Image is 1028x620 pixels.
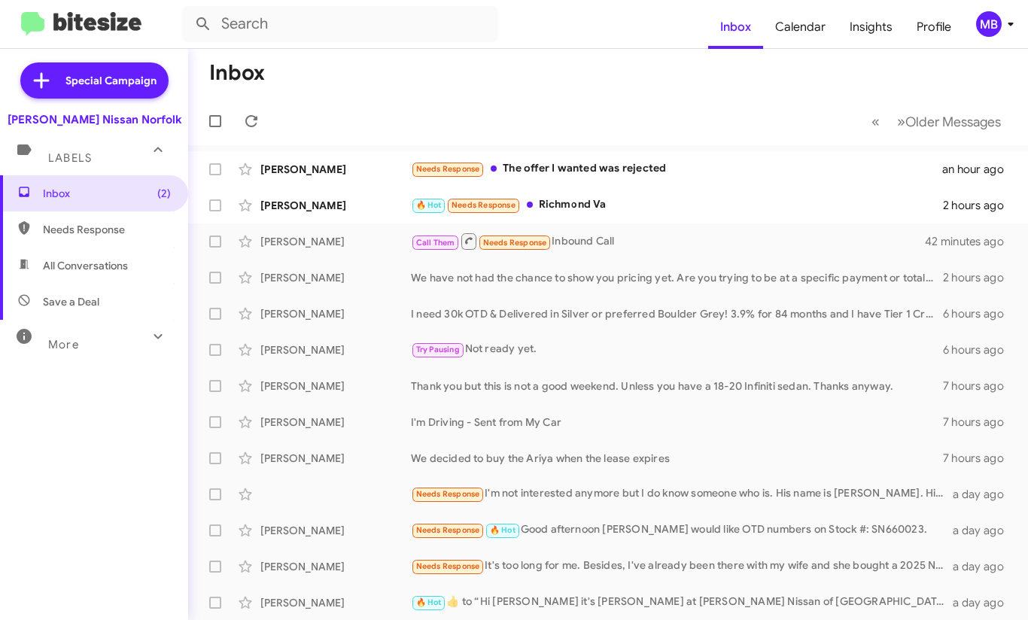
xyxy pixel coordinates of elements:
span: Save a Deal [43,294,99,309]
span: (2) [157,186,171,201]
span: 🔥 Hot [416,597,442,607]
div: I need 30k OTD & Delivered in Silver or preferred Boulder Grey! 3.9% for 84 months and I have Tie... [411,306,943,321]
div: an hour ago [942,162,1016,177]
div: Richmond Va [411,196,943,214]
button: MB [963,11,1011,37]
span: Needs Response [416,489,480,499]
span: Older Messages [905,114,1001,130]
div: I'm not interested anymore but I do know someone who is. His name is [PERSON_NAME]. His number is... [411,485,952,503]
div: a day ago [952,595,1016,610]
div: 7 hours ago [943,378,1016,394]
div: Not ready yet. [411,341,943,358]
div: We have not had the chance to show you pricing yet. Are you trying to be at a specific payment or... [411,270,943,285]
div: 7 hours ago [943,415,1016,430]
div: ​👍​ to “ Hi [PERSON_NAME] it's [PERSON_NAME] at [PERSON_NAME] Nissan of [GEOGRAPHIC_DATA]. I just... [411,594,952,611]
div: 6 hours ago [943,306,1016,321]
div: [PERSON_NAME] [260,451,411,466]
span: 🔥 Hot [490,525,516,535]
span: Try Pausing [416,345,460,354]
div: Thank you but this is not a good weekend. Unless you have a 18-20 Infiniti sedan. Thanks anyway. [411,378,943,394]
div: [PERSON_NAME] [260,306,411,321]
span: « [871,112,880,131]
span: 🔥 Hot [416,200,442,210]
span: Needs Response [43,222,171,237]
div: a day ago [952,523,1016,538]
div: [PERSON_NAME] [260,162,411,177]
div: [PERSON_NAME] [260,559,411,574]
h1: Inbox [209,61,265,85]
div: The offer I wanted was rejected [411,160,942,178]
div: 6 hours ago [943,342,1016,357]
a: Inbox [708,5,763,49]
input: Search [182,6,498,42]
div: [PERSON_NAME] [260,415,411,430]
div: Inbound Call [411,232,926,251]
div: [PERSON_NAME] [260,523,411,538]
div: 42 minutes ago [926,234,1016,249]
div: MB [976,11,1002,37]
div: a day ago [952,559,1016,574]
div: It's too long for me. Besides, I've already been there with my wife and she bought a 2025 Nissan ... [411,558,952,575]
div: 2 hours ago [943,198,1016,213]
a: Calendar [763,5,838,49]
nav: Page navigation example [863,106,1010,137]
span: » [897,112,905,131]
span: Needs Response [483,238,547,248]
a: Insights [838,5,905,49]
a: Special Campaign [20,62,169,99]
div: a day ago [952,487,1016,502]
span: Needs Response [416,525,480,535]
div: [PERSON_NAME] [260,342,411,357]
div: [PERSON_NAME] [260,270,411,285]
div: [PERSON_NAME] Nissan Norfolk [8,112,181,127]
div: Good afternoon [PERSON_NAME] would like OTD numbers on Stock #: SN660023. [411,521,952,539]
span: Needs Response [452,200,516,210]
span: Inbox [43,186,171,201]
div: [PERSON_NAME] [260,198,411,213]
a: Profile [905,5,963,49]
span: More [48,338,79,351]
div: [PERSON_NAME] [260,595,411,610]
span: Call Them [416,238,455,248]
span: Special Campaign [65,73,157,88]
div: 7 hours ago [943,451,1016,466]
span: Labels [48,151,92,165]
span: Needs Response [416,164,480,174]
button: Previous [862,106,889,137]
span: Needs Response [416,561,480,571]
span: All Conversations [43,258,128,273]
div: We decided to buy the Ariya when the lease expires [411,451,943,466]
button: Next [888,106,1010,137]
div: [PERSON_NAME] [260,378,411,394]
div: 2 hours ago [943,270,1016,285]
div: I'm Driving - Sent from My Car [411,415,943,430]
div: [PERSON_NAME] [260,234,411,249]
